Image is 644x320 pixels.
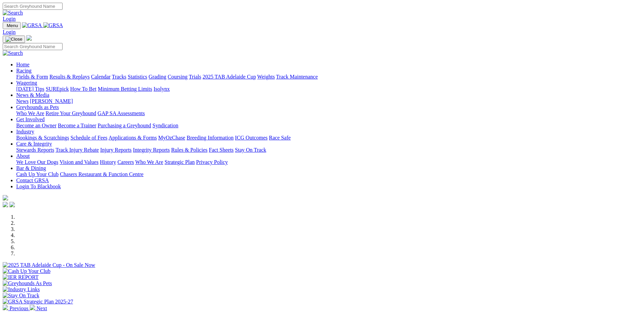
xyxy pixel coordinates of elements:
[158,135,185,141] a: MyOzChase
[16,62,29,67] a: Home
[46,110,96,116] a: Retire Your Greyhound
[3,50,23,56] img: Search
[16,116,45,122] a: Get Involved
[149,74,166,80] a: Grading
[46,86,69,92] a: SUREpick
[16,98,28,104] a: News
[3,262,95,268] img: 2025 TAB Adelaide Cup - On Sale Now
[16,147,54,153] a: Stewards Reports
[16,123,641,129] div: Get Involved
[3,305,30,311] a: Previous
[37,305,47,311] span: Next
[16,86,44,92] a: [DATE] Tips
[112,74,126,80] a: Tracks
[16,184,61,189] a: Login To Blackbook
[152,123,178,128] a: Syndication
[235,135,267,141] a: ICG Outcomes
[16,92,49,98] a: News & Media
[9,202,15,207] img: twitter.svg
[9,305,28,311] span: Previous
[3,274,39,280] img: IER REPORT
[16,135,641,141] div: Industry
[3,10,23,16] img: Search
[16,68,31,73] a: Racing
[98,123,151,128] a: Purchasing a Greyhound
[153,86,170,92] a: Isolynx
[3,29,16,35] a: Login
[16,141,52,147] a: Care & Integrity
[98,86,152,92] a: Minimum Betting Limits
[16,171,58,177] a: Cash Up Your Club
[135,159,163,165] a: Who We Are
[171,147,208,153] a: Rules & Policies
[16,74,48,80] a: Fields & Form
[196,159,228,165] a: Privacy Policy
[16,177,49,183] a: Contact GRSA
[187,135,234,141] a: Breeding Information
[58,123,96,128] a: Become a Trainer
[49,74,90,80] a: Results & Replays
[133,147,170,153] a: Integrity Reports
[55,147,99,153] a: Track Injury Rebate
[16,74,641,80] div: Racing
[16,165,46,171] a: Bar & Dining
[16,110,641,116] div: Greyhounds as Pets
[16,104,59,110] a: Greyhounds as Pets
[16,80,37,86] a: Wagering
[3,305,8,310] img: chevron-left-pager-white.svg
[16,129,34,134] a: Industry
[30,305,35,310] img: chevron-right-pager-white.svg
[16,123,56,128] a: Become an Owner
[26,35,32,41] img: logo-grsa-white.png
[70,135,107,141] a: Schedule of Fees
[30,305,47,311] a: Next
[16,153,30,159] a: About
[3,268,50,274] img: Cash Up Your Club
[3,293,39,299] img: Stay On Track
[3,22,21,29] button: Toggle navigation
[16,86,641,92] div: Wagering
[98,110,145,116] a: GAP SA Assessments
[22,22,42,28] img: GRSA
[168,74,188,80] a: Coursing
[3,286,40,293] img: Industry Links
[3,36,25,43] button: Toggle navigation
[235,147,266,153] a: Stay On Track
[276,74,318,80] a: Track Maintenance
[3,195,8,200] img: logo-grsa-white.png
[269,135,290,141] a: Race Safe
[189,74,201,80] a: Trials
[100,159,116,165] a: History
[3,299,73,305] img: GRSA Strategic Plan 2025-27
[109,135,157,141] a: Applications & Forms
[117,159,134,165] a: Careers
[16,147,641,153] div: Care & Integrity
[59,159,98,165] a: Vision and Values
[257,74,275,80] a: Weights
[202,74,256,80] a: 2025 TAB Adelaide Cup
[91,74,111,80] a: Calendar
[60,171,143,177] a: Chasers Restaurant & Function Centre
[100,147,132,153] a: Injury Reports
[16,98,641,104] div: News & Media
[3,3,63,10] input: Search
[16,171,641,177] div: Bar & Dining
[16,159,58,165] a: We Love Our Dogs
[3,202,8,207] img: facebook.svg
[30,98,73,104] a: [PERSON_NAME]
[3,280,52,286] img: Greyhounds As Pets
[16,159,641,165] div: About
[165,159,195,165] a: Strategic Plan
[16,110,44,116] a: Who We Are
[209,147,234,153] a: Fact Sheets
[16,135,69,141] a: Bookings & Scratchings
[128,74,147,80] a: Statistics
[70,86,97,92] a: How To Bet
[43,22,63,28] img: GRSA
[3,16,16,22] a: Login
[7,23,18,28] span: Menu
[3,43,63,50] input: Search
[5,37,22,42] img: Close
